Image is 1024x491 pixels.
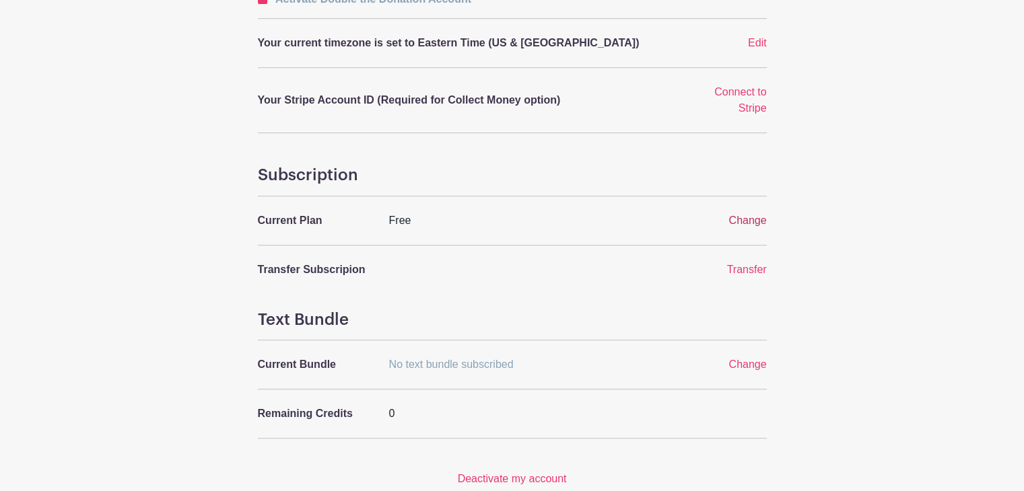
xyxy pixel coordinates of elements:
p: Transfer Subscripion [258,262,373,278]
a: Change [728,358,766,370]
span: No text bundle subscribed [389,358,514,370]
p: Current Bundle [258,356,373,373]
a: Connect to Stripe [714,86,766,114]
div: Free [381,213,687,229]
p: Your Stripe Account ID (Required for Collect Money option) [258,92,679,108]
p: Current Plan [258,213,373,229]
p: Remaining Credits [258,406,373,422]
div: 0 [381,406,687,422]
h4: Text Bundle [258,310,767,330]
h4: Subscription [258,165,767,185]
a: Deactivate my account [458,473,567,484]
a: Change [728,215,766,226]
p: Your current timezone is set to Eastern Time (US & [GEOGRAPHIC_DATA]) [258,35,679,51]
a: Edit [748,37,767,48]
a: Transfer [727,264,767,275]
